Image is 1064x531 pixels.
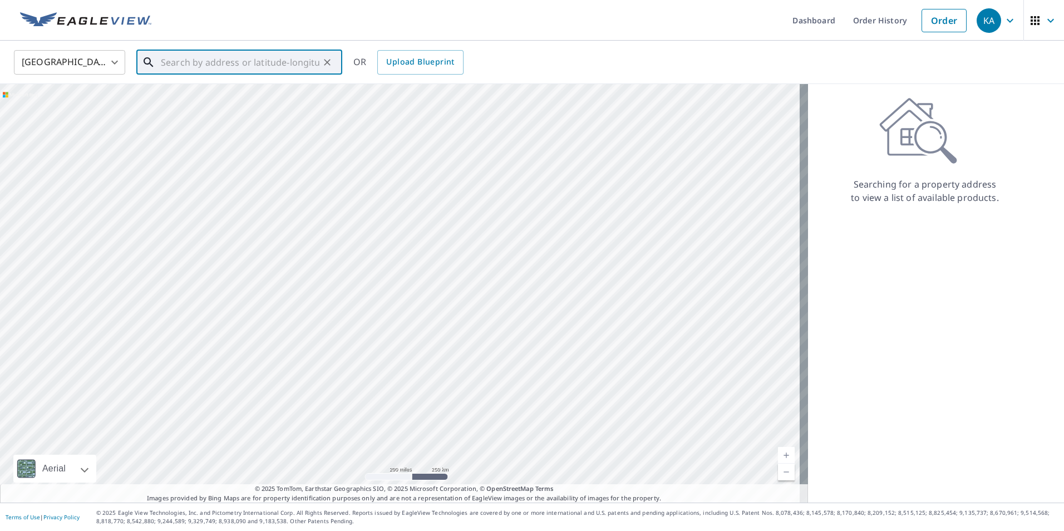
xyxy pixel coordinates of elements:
[377,50,463,75] a: Upload Blueprint
[255,484,554,494] span: © 2025 TomTom, Earthstar Geographics SIO, © 2025 Microsoft Corporation, ©
[977,8,1001,33] div: KA
[386,55,454,69] span: Upload Blueprint
[778,447,795,464] a: Current Level 5, Zoom In
[39,455,69,483] div: Aerial
[850,178,999,204] p: Searching for a property address to view a list of available products.
[43,513,80,521] a: Privacy Policy
[778,464,795,480] a: Current Level 5, Zoom Out
[13,455,96,483] div: Aerial
[922,9,967,32] a: Order
[14,47,125,78] div: [GEOGRAPHIC_DATA]
[20,12,151,29] img: EV Logo
[486,484,533,493] a: OpenStreetMap
[96,509,1058,525] p: © 2025 Eagle View Technologies, Inc. and Pictometry International Corp. All Rights Reserved. Repo...
[535,484,554,493] a: Terms
[161,47,319,78] input: Search by address or latitude-longitude
[6,514,80,520] p: |
[319,55,335,70] button: Clear
[353,50,464,75] div: OR
[6,513,40,521] a: Terms of Use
